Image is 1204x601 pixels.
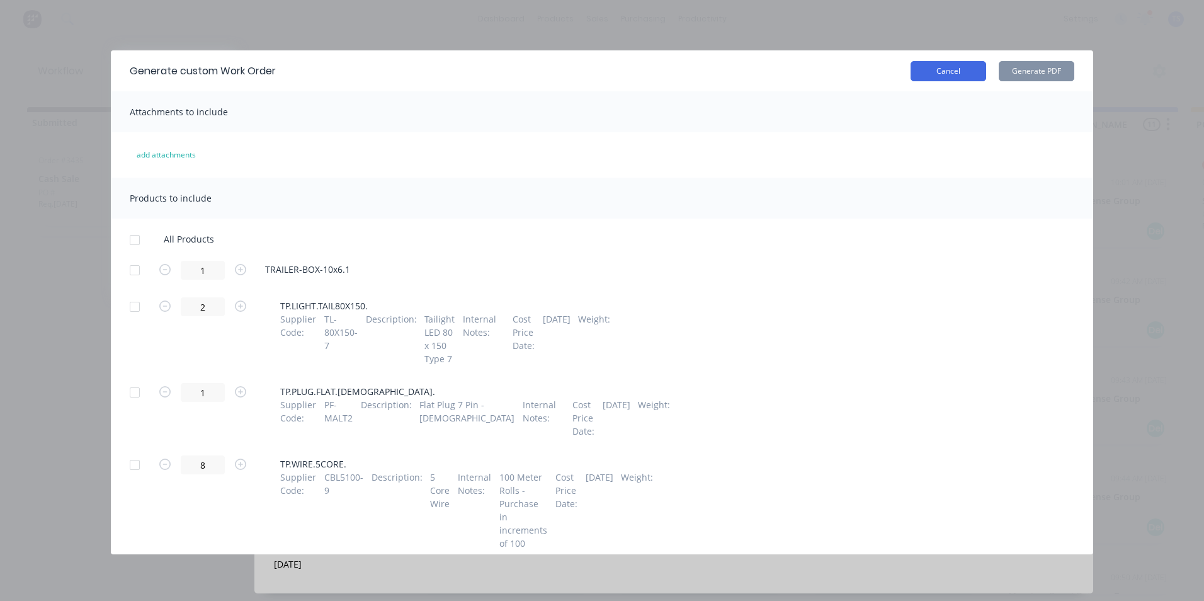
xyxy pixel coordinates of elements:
span: Supplier Code : [280,312,316,365]
span: TP.LIGHT.TAIL80X150. [280,299,580,312]
span: Weight : [621,471,653,550]
span: Tailight LED 80 x 150 Type 7 [424,312,455,365]
span: CBL5100-9 [324,471,363,550]
span: Cost Price Date : [555,471,577,550]
span: Description : [372,471,423,550]
button: add attachments [123,145,209,165]
span: All Products [164,232,222,246]
div: Generate custom Work Order [130,64,276,79]
span: Internal Notes : [458,471,491,550]
span: Internal Notes : [463,312,496,365]
span: [DATE] [586,471,613,550]
span: Internal Notes : [523,398,556,438]
span: TL-80X150-7 [324,312,358,365]
span: [DATE] [543,312,571,365]
button: Cancel [911,61,986,81]
span: Weight : [578,312,610,365]
span: Description : [361,398,412,438]
span: TP.WIRE.5CORE. [280,457,580,471]
span: Products to include [130,192,212,204]
span: 5 Core Wire [430,471,450,550]
span: [DATE] [603,398,630,438]
span: Cost Price Date : [572,398,594,438]
button: Generate PDF [999,61,1074,81]
span: Attachments to include [130,106,228,118]
span: PF-MALT2 [324,398,353,438]
span: 100 Meter Rolls - Purchase in increments of 100 [499,471,547,550]
span: TP.PLUG.FLAT.[DEMOGRAPHIC_DATA]. [280,385,580,398]
span: Cost Price Date : [513,312,535,365]
span: Description : [366,312,417,365]
span: Supplier Code : [280,471,316,550]
span: Supplier Code : [280,398,316,438]
span: Flat Plug 7 Pin - [DEMOGRAPHIC_DATA] [419,398,514,438]
span: Weight : [638,398,670,438]
span: TRAILER-BOX-10x6.1 [265,263,350,276]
